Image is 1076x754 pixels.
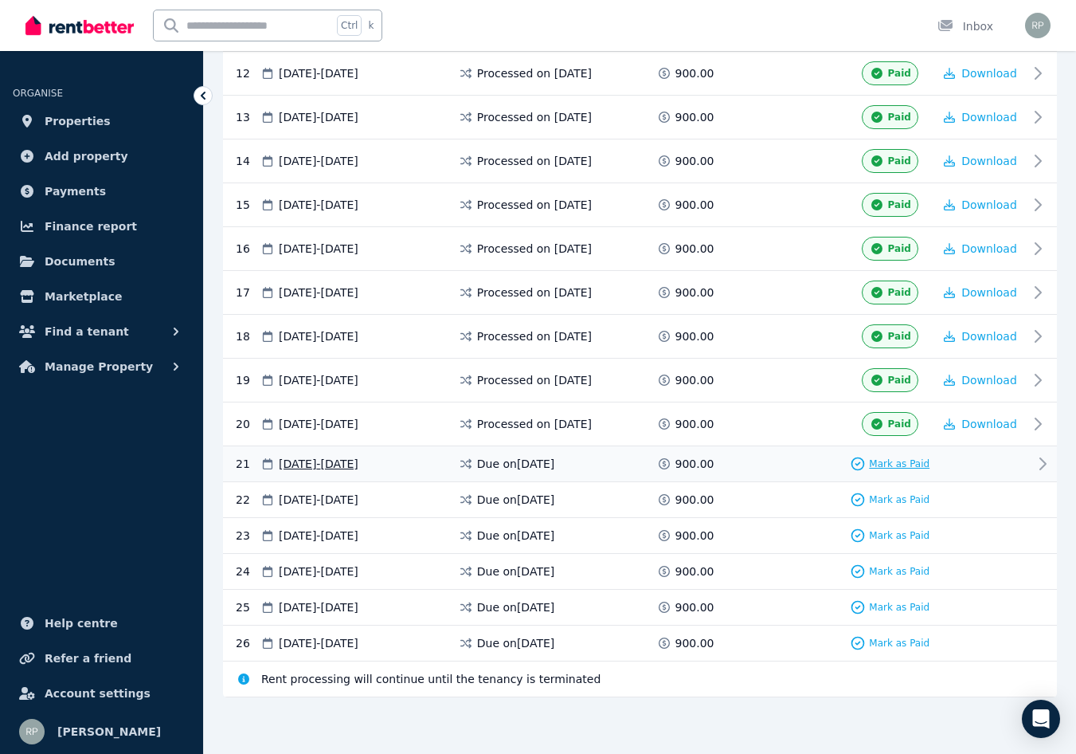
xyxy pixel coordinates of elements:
span: Find a tenant [45,322,129,341]
span: Due on [DATE] [477,456,555,472]
span: Download [961,330,1017,343]
span: Properties [45,112,111,131]
img: Roger Plumpton [19,719,45,744]
button: Download [944,153,1017,169]
span: Due on [DATE] [477,564,555,579]
div: 18 [236,324,260,348]
span: 900.00 [675,197,714,213]
span: Download [961,155,1017,167]
span: Account settings [45,684,151,703]
span: Download [961,242,1017,255]
div: 21 [236,456,260,472]
span: 900.00 [675,635,714,651]
span: Mark as Paid [869,529,929,542]
span: Mark as Paid [869,458,929,470]
span: k [368,19,374,32]
span: Due on [DATE] [477,528,555,544]
span: Paid [888,111,911,124]
div: 25 [236,599,260,615]
div: 13 [236,105,260,129]
span: [DATE] - [DATE] [279,564,358,579]
span: Due on [DATE] [477,492,555,508]
span: Processed on [DATE] [477,416,592,432]
span: Refer a friend [45,649,131,668]
button: Find a tenant [13,316,190,348]
span: Documents [45,252,115,271]
span: Processed on [DATE] [477,285,592,300]
a: Payments [13,175,190,207]
span: Mark as Paid [869,637,929,650]
span: Mark as Paid [869,565,929,578]
span: Paid [888,330,911,343]
button: Download [944,285,1017,300]
span: 900.00 [675,65,714,81]
span: Download [961,67,1017,80]
span: Paid [888,286,911,299]
div: 22 [236,492,260,508]
span: 900.00 [675,241,714,257]
span: 900.00 [675,456,714,472]
span: Processed on [DATE] [477,328,592,344]
span: Download [961,286,1017,299]
a: Properties [13,105,190,137]
span: 900.00 [675,492,714,508]
span: Add property [45,147,128,166]
span: Paid [888,374,911,387]
span: Mark as Paid [869,601,929,614]
div: Open Intercom Messenger [1022,700,1060,738]
span: Processed on [DATE] [477,372,592,388]
img: RentBetter [25,14,134,37]
span: Paid [888,198,911,211]
span: Processed on [DATE] [477,109,592,125]
button: Download [944,372,1017,388]
span: Download [961,374,1017,387]
span: [DATE] - [DATE] [279,328,358,344]
a: Account settings [13,677,190,709]
span: Mark as Paid [869,493,929,506]
span: Help centre [45,614,118,633]
a: Add property [13,140,190,172]
span: [DATE] - [DATE] [279,492,358,508]
span: [PERSON_NAME] [57,722,161,741]
button: Download [944,65,1017,81]
span: Payments [45,182,106,201]
span: Processed on [DATE] [477,241,592,257]
a: Finance report [13,210,190,242]
span: 900.00 [675,153,714,169]
span: [DATE] - [DATE] [279,599,358,615]
span: Paid [888,418,911,430]
span: Due on [DATE] [477,635,555,651]
div: 20 [236,412,260,436]
span: 900.00 [675,372,714,388]
span: Download [961,111,1017,124]
span: Paid [888,242,911,255]
a: Help centre [13,607,190,639]
div: 15 [236,193,260,217]
span: Rent processing will continue until the tenancy is terminated [261,671,601,687]
button: Download [944,416,1017,432]
div: 26 [236,635,260,651]
div: 17 [236,281,260,304]
span: 900.00 [675,285,714,300]
button: Download [944,328,1017,344]
a: Refer a friend [13,642,190,674]
span: Download [961,198,1017,211]
span: 900.00 [675,109,714,125]
span: 900.00 [675,416,714,432]
span: [DATE] - [DATE] [279,153,358,169]
span: [DATE] - [DATE] [279,456,358,472]
span: [DATE] - [DATE] [279,241,358,257]
button: Download [944,197,1017,213]
button: Download [944,109,1017,125]
span: 900.00 [675,528,714,544]
div: 16 [236,237,260,261]
div: 14 [236,149,260,173]
div: 23 [236,528,260,544]
span: ORGANISE [13,88,63,99]
span: Paid [888,155,911,167]
div: 24 [236,564,260,579]
span: 900.00 [675,328,714,344]
span: Finance report [45,217,137,236]
a: Documents [13,245,190,277]
span: Paid [888,67,911,80]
